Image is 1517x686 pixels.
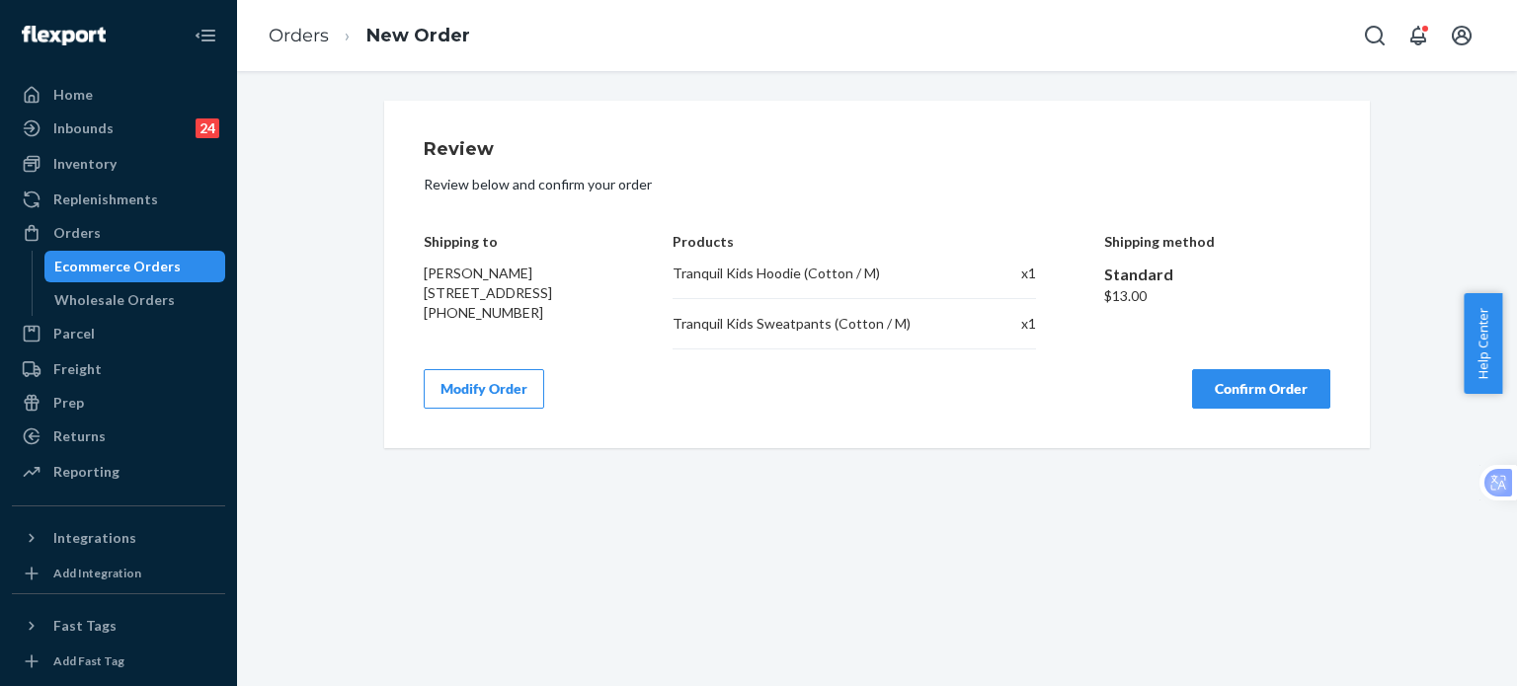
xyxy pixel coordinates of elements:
div: Orders [53,223,101,243]
a: Home [12,79,225,111]
div: Freight [53,359,102,379]
h4: Shipping to [424,234,605,249]
a: Replenishments [12,184,225,215]
button: Integrations [12,522,225,554]
button: Open account menu [1442,16,1481,55]
a: Orders [12,217,225,249]
button: Open Search Box [1355,16,1395,55]
a: Wholesale Orders [44,284,226,316]
button: Open notifications [1398,16,1438,55]
div: Add Integration [53,565,141,581]
div: Tranquil Kids Sweatpants (Cotton / M) [673,314,958,334]
a: Orders [269,25,329,46]
div: Fast Tags [53,616,117,636]
div: Returns [53,426,106,446]
div: Inbounds [53,118,114,138]
div: Parcel [53,324,95,343]
button: Modify Order [424,369,544,409]
button: Help Center [1464,293,1502,394]
span: [PERSON_NAME] [STREET_ADDRESS] [424,265,552,301]
div: Integrations [53,528,136,548]
div: Inventory [53,154,117,174]
div: Reporting [53,462,120,482]
div: Standard [1104,264,1331,286]
div: 24 [196,118,219,138]
p: Review below and confirm your order [424,175,1330,194]
div: Ecommerce Orders [54,257,181,276]
img: Flexport logo [22,26,106,45]
ol: breadcrumbs [253,7,486,65]
a: Parcel [12,318,225,349]
a: Add Integration [12,562,225,585]
button: Close Navigation [186,16,225,55]
div: Home [53,85,93,105]
a: Inventory [12,148,225,180]
div: $13.00 [1104,286,1331,306]
button: Confirm Order [1192,369,1330,409]
div: Replenishments [53,190,158,209]
div: Prep [53,393,84,413]
div: Add Fast Tag [53,652,124,669]
h4: Shipping method [1104,234,1331,249]
a: Add Fast Tag [12,649,225,673]
div: Tranquil Kids Hoodie (Cotton / M) [673,264,958,283]
h4: Products [673,234,1035,249]
a: Reporting [12,456,225,488]
a: Prep [12,387,225,419]
a: Ecommerce Orders [44,251,226,282]
h1: Review [424,140,1330,160]
a: Freight [12,353,225,385]
div: x 1 [979,314,1036,334]
div: [PHONE_NUMBER] [424,303,605,323]
a: Returns [12,420,225,452]
div: Wholesale Orders [54,290,175,310]
a: Inbounds24 [12,113,225,144]
a: New Order [366,25,470,46]
div: x 1 [979,264,1036,283]
button: Fast Tags [12,610,225,642]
